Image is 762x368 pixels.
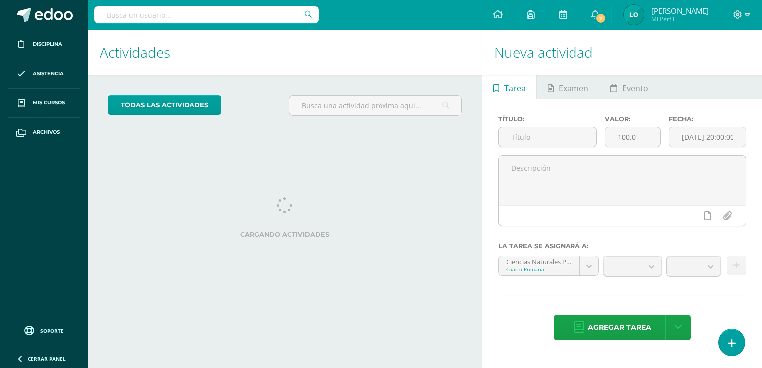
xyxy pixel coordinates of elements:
input: Busca una actividad próxima aquí... [289,96,461,115]
input: Fecha de entrega [669,127,746,147]
span: Examen [559,76,588,100]
span: Cerrar panel [28,355,66,362]
label: Cargando actividades [108,231,462,238]
span: [PERSON_NAME] [651,6,709,16]
span: 2 [595,13,606,24]
h1: Actividades [100,30,470,75]
span: Mis cursos [33,99,65,107]
label: Título: [498,115,597,123]
a: Mis cursos [8,89,80,118]
span: Mi Perfil [651,15,709,23]
span: Archivos [33,128,60,136]
a: Soporte [12,323,76,337]
a: Disciplina [8,30,80,59]
input: Título [499,127,596,147]
label: Fecha: [669,115,746,123]
a: Examen [537,75,599,99]
a: Asistencia [8,59,80,89]
span: Agregar tarea [588,315,651,340]
label: La tarea se asignará a: [498,242,746,250]
a: Archivos [8,118,80,147]
label: Valor: [605,115,661,123]
span: Soporte [40,327,64,334]
span: Asistencia [33,70,64,78]
div: Cuarto Primaria [506,266,572,273]
span: Tarea [504,76,526,100]
input: Puntos máximos [605,127,660,147]
span: Disciplina [33,40,62,48]
h1: Nueva actividad [494,30,750,75]
a: Ciencias Naturales Productividad y Desarrollo 'B'Cuarto Primaria [499,256,598,275]
span: Evento [622,76,648,100]
img: 3741b5ecfe3cf2bdabaa89a223feb945.png [624,5,644,25]
a: Tarea [482,75,536,99]
a: Evento [599,75,659,99]
div: Ciencias Naturales Productividad y Desarrollo 'B' [506,256,572,266]
input: Busca un usuario... [94,6,319,23]
a: todas las Actividades [108,95,221,115]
